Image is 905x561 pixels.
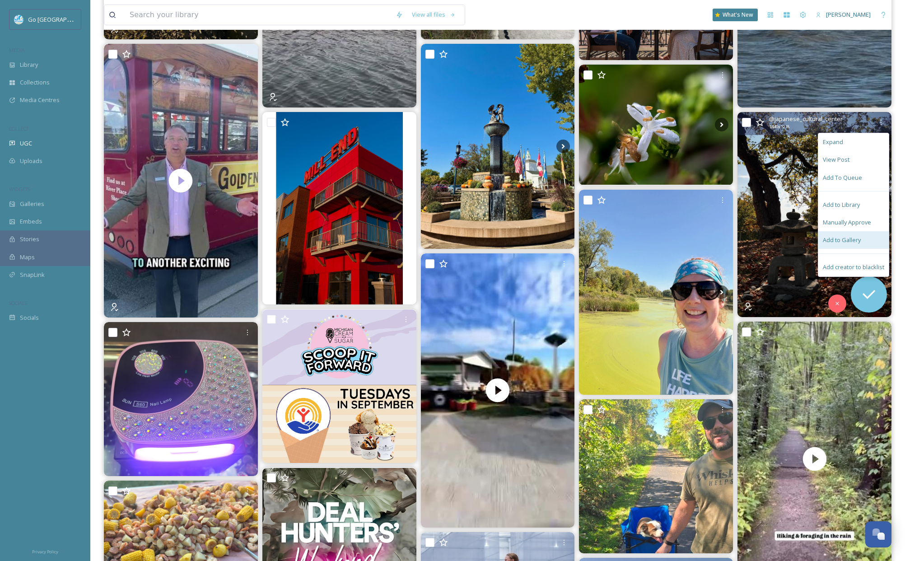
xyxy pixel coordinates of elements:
span: Library [20,61,38,69]
span: MEDIA [9,47,25,53]
span: 1440 x 1918 [769,124,789,130]
span: View Post [823,155,849,164]
a: View all files [407,6,460,23]
span: Go [GEOGRAPHIC_DATA] [28,15,95,23]
span: Manually Approve [823,218,871,227]
video: Hop aboard! This month’s ShopTalk is all about the Golden Ticket Trolley - don’t miss a ride! 🎟️💛... [104,44,258,318]
span: [PERSON_NAME] [826,10,871,19]
span: Uploads [20,157,42,165]
img: 🍂Fall time is here! Come walk around the garden or get a tour of the tea house! We have a Japanes... [737,112,891,317]
span: UGC [20,139,32,148]
img: Today is the last #ScoopItForward Tuesday for United Way! Every Tuesday this September, we have b... [262,309,416,463]
span: Embeds [20,217,42,226]
img: 554705713_17976250934922409_5129828179755017343_n.jpg [579,399,733,553]
span: SOCIALS [9,299,27,306]
span: Stories [20,235,39,243]
button: Open Chat [865,521,891,547]
span: Add to Library [823,201,860,209]
img: led / uv lamp 108 w 225mm x 195 mm x 102 mm Wireless Built - in - Lithium 1606 E 8th St Odessa Tx... [104,322,258,476]
span: Galleries [20,200,44,208]
a: Privacy Policy [32,546,58,556]
input: Search your library [125,5,391,25]
img: GoGreatLogo_MISkies_RegionalTrails%20%281%29.png [14,15,23,24]
img: Mill End Lofts on a beautiful sunny day. #baycitymichigan #baycitymi #greatlakesbay #downtownbayc... [262,112,416,304]
img: There’s nothing like fall in our lovely town - crisp air, golden leaves, and that cozy feeling th... [421,44,575,249]
span: Expand [823,138,843,146]
span: Add creator to blacklist [823,263,884,271]
span: WIDGETS [9,186,30,192]
span: SnapLink [20,271,45,279]
span: Maps [20,253,35,262]
span: COLLECT [9,125,28,132]
span: Add To Queue [823,173,862,182]
span: Privacy Policy [32,549,58,555]
img: 5 miles ✌🏼♥️🏃‍♀️ This is my run from yesterday. Was a little busy and then had a call and horribl... [579,190,733,395]
a: [PERSON_NAME] [811,6,875,23]
img: thumbnail [421,253,575,527]
a: What's New [713,9,758,21]
span: @ japanese_cultural_center [769,115,843,123]
span: Media Centres [20,96,60,104]
img: Heptacodium miconioides, also known as seven-son flower, is a deciduous, multi-stem shrub or smal... [579,65,733,185]
span: Add to Gallery [823,236,861,244]
img: thumbnail [104,44,258,318]
span: Collections [20,78,50,87]
span: Socials [20,313,39,322]
video: I’m learning to love this time of year. Summer is my season and I hate to see it go but the older... [421,253,575,527]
